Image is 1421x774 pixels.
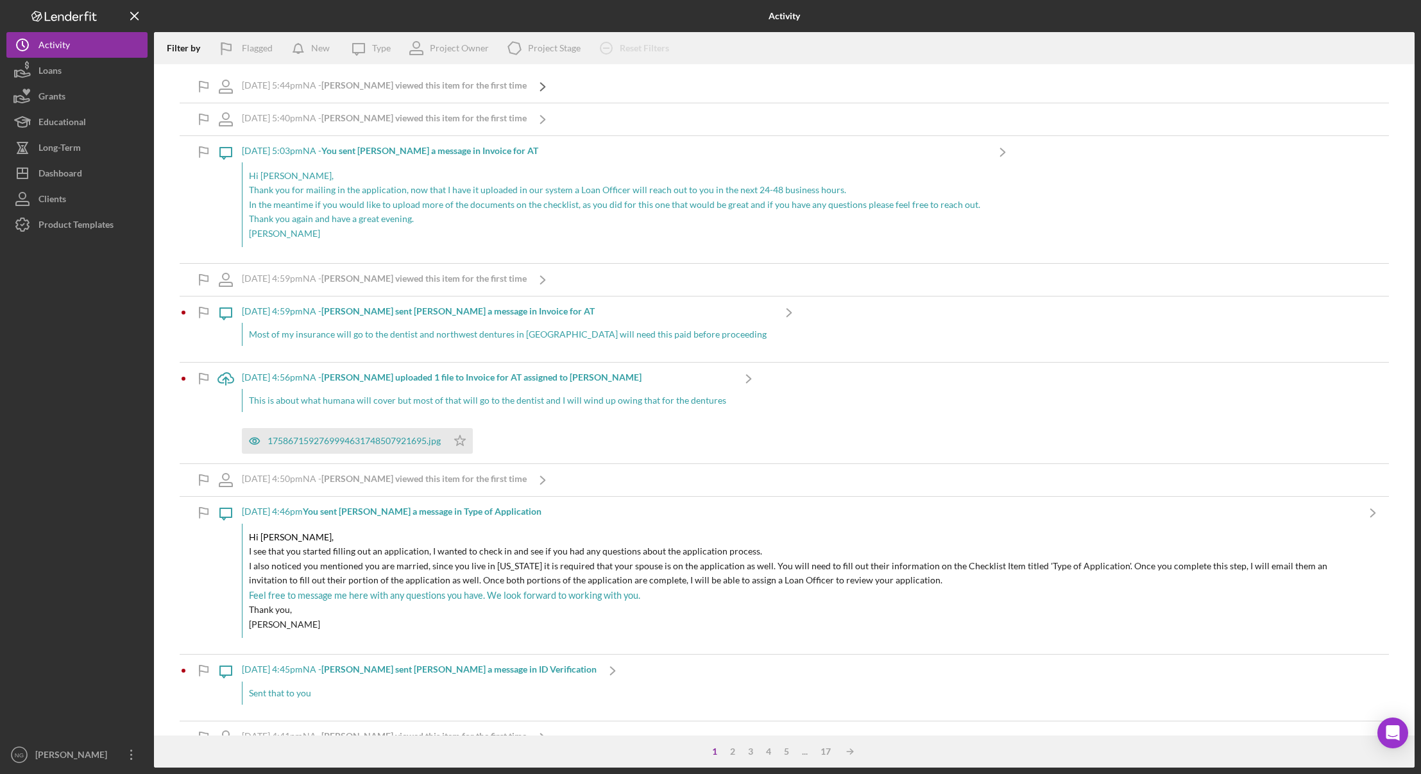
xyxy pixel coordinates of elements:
div: Sent that to you [242,682,597,705]
span: I see that you started filling out an application, I wanted to check in and see if you had any qu... [249,546,762,556]
div: New [311,35,330,61]
div: [DATE] 5:40pm NA - [242,113,527,123]
div: [DATE] 4:59pm NA - [242,273,527,284]
b: [PERSON_NAME] viewed this item for the first time [321,112,527,123]
button: Clients [6,186,148,212]
p: [PERSON_NAME] [249,227,980,241]
div: 1 [706,746,724,757]
div: [DATE] 4:59pm NA - [242,306,773,316]
mark: Hi [PERSON_NAME], [249,531,334,542]
text: NG [15,752,24,759]
div: [DATE] 5:44pm NA - [242,80,527,90]
p: Thank you again and have a great evening. [249,212,980,226]
button: Grants [6,83,148,109]
a: [DATE] 5:03pmNA -You sent [PERSON_NAME] a message in Invoice for ATHi [PERSON_NAME],Thank you for... [210,136,1019,263]
div: Project Owner [430,43,489,53]
b: [PERSON_NAME] sent [PERSON_NAME] a message in ID Verification [321,664,597,675]
button: Flagged [210,35,285,61]
b: You sent [PERSON_NAME] a message in Type of Application [303,506,541,517]
b: You sent [PERSON_NAME] a message in Invoice for AT [321,145,538,156]
div: Flagged [242,35,273,61]
div: [DATE] 4:46pm [242,506,1357,517]
b: [PERSON_NAME] viewed this item for the first time [321,730,527,741]
div: This is about what humana will cover but most of that will go to the dentist and I will wind up o... [242,389,733,412]
div: Long-Term [38,135,81,164]
button: Long-Term [6,135,148,160]
a: [DATE] 4:59pmNA -[PERSON_NAME] viewed this item for the first time [210,264,559,296]
div: [PERSON_NAME] [32,742,115,771]
button: Reset Filters [590,35,682,61]
span: Thank you, [249,604,292,615]
div: [DATE] 5:03pm NA - [242,146,987,156]
b: [PERSON_NAME] uploaded 1 file to Invoice for AT assigned to [PERSON_NAME] [321,372,642,383]
div: Educational [38,109,86,138]
button: New [285,35,343,61]
a: [DATE] 4:50pmNA -[PERSON_NAME] viewed this item for the first time [210,464,559,496]
a: [DATE] 4:45pmNA -[PERSON_NAME] sent [PERSON_NAME] a message in ID VerificationSent that to you [210,655,629,720]
div: 17 [814,746,837,757]
div: 2 [724,746,742,757]
a: [DATE] 4:59pmNA -[PERSON_NAME] sent [PERSON_NAME] a message in Invoice for ATMost of my insurance... [210,297,805,362]
div: Activity [38,32,70,61]
p: Thank you for mailing in the application, now that I have it uploaded in our system a Loan Office... [249,183,980,197]
span: [PERSON_NAME] [249,619,320,630]
button: 1758671592769994631748507921695.jpg [242,428,473,454]
div: 1758671592769994631748507921695.jpg [268,436,441,446]
p: Hi [PERSON_NAME], [249,169,980,183]
a: [DATE] 4:46pmYou sent [PERSON_NAME] a message in Type of ApplicationHi [PERSON_NAME],I see that y... [210,497,1389,654]
span: I also noticed you mentioned you are married, since you live in [US_STATE] it is required that yo... [249,560,1327,586]
div: Grants [38,83,65,112]
b: [PERSON_NAME] viewed this item for the first time [321,473,527,484]
div: Product Templates [38,212,114,241]
button: Loans [6,58,148,83]
div: Clients [38,186,66,215]
button: Dashboard [6,160,148,186]
b: Activity [769,11,800,21]
div: Loans [38,58,62,87]
button: Educational [6,109,148,135]
div: [DATE] 4:50pm NA - [242,474,527,484]
p: In the meantime if you would like to upload more of the documents on the checklist, as you did fo... [249,198,980,212]
div: Dashboard [38,160,82,189]
button: Activity [6,32,148,58]
div: [DATE] 4:56pm NA - [242,372,733,383]
div: Project Stage [528,43,581,53]
div: Reset Filters [620,35,669,61]
b: [PERSON_NAME] sent [PERSON_NAME] a message in Invoice for AT [321,305,595,316]
a: [DATE] 4:41pmNA -[PERSON_NAME] viewed this item for the first time [210,721,559,753]
button: Product Templates [6,212,148,237]
div: 5 [778,746,796,757]
a: [DATE] 5:44pmNA -[PERSON_NAME] viewed this item for the first time [210,71,559,103]
div: Most of my insurance will go to the dentist and northwest dentures in [GEOGRAPHIC_DATA] will need... [242,323,773,346]
div: 3 [742,746,760,757]
div: [DATE] 4:45pm NA - [242,664,597,675]
a: [DATE] 5:40pmNA -[PERSON_NAME] viewed this item for the first time [210,103,559,135]
div: ... [796,746,814,757]
button: NG[PERSON_NAME] [6,742,148,768]
div: Filter by [167,43,210,53]
b: [PERSON_NAME] viewed this item for the first time [321,273,527,284]
div: Open Intercom Messenger [1377,718,1408,748]
div: [DATE] 4:41pm NA - [242,731,527,741]
a: [DATE] 4:56pmNA -[PERSON_NAME] uploaded 1 file to Invoice for AT assigned to [PERSON_NAME]This is... [210,363,765,463]
div: 4 [760,746,778,757]
div: Type [372,43,391,53]
span: Feel free to message me here with any questions you have. We look forward to working with you. [249,590,640,601]
b: [PERSON_NAME] viewed this item for the first time [321,80,527,90]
